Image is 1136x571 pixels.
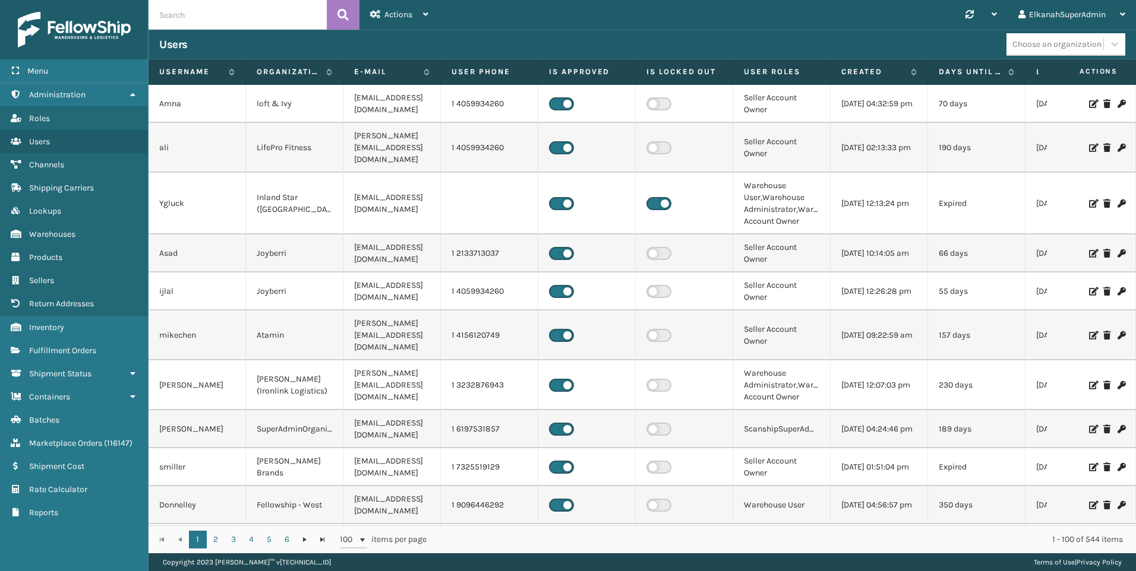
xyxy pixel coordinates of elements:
[1025,272,1123,310] td: [DATE] 07:03:58 pm
[29,415,59,425] span: Batches
[549,66,624,77] label: Is Approved
[831,448,928,486] td: [DATE] 01:51:04 pm
[1118,381,1125,389] i: Change Password
[1025,524,1123,562] td: [DATE] 07:03:58 pm
[246,310,343,360] td: Atamin
[928,123,1025,173] td: 190 days
[343,360,441,410] td: [PERSON_NAME][EMAIL_ADDRESS][DOMAIN_NAME]
[733,234,831,272] td: Seller Account Owner
[441,310,538,360] td: 1 4156120749
[29,90,86,100] span: Administration
[1118,463,1125,471] i: Change Password
[29,229,75,239] span: Warehouses
[149,234,246,272] td: Asad
[343,85,441,123] td: [EMAIL_ADDRESS][DOMAIN_NAME]
[343,448,441,486] td: [EMAIL_ADDRESS][DOMAIN_NAME]
[246,123,343,173] td: LifePro Fitness
[1042,62,1125,81] span: Actions
[1118,331,1125,340] i: Change Password
[246,524,343,562] td: Oaktiv
[733,360,831,410] td: Warehouse Administrator,Warehouse Account Owner
[354,66,418,77] label: E-mail
[29,299,94,309] span: Return Addresses
[928,272,1025,310] td: 55 days
[1103,501,1110,509] i: Delete
[300,535,310,544] span: Go to the next page
[29,137,50,147] span: Users
[246,410,343,448] td: SuperAdminOrganization
[1089,381,1096,389] i: Edit
[149,486,246,524] td: Donnelley
[29,113,50,123] span: Roles
[104,438,132,448] span: ( 116147 )
[1089,199,1096,208] i: Edit
[343,234,441,272] td: [EMAIL_ADDRESS][DOMAIN_NAME]
[441,234,538,272] td: 1 2133713037
[1089,144,1096,152] i: Edit
[733,448,831,486] td: Seller Account Owner
[928,410,1025,448] td: 189 days
[831,272,928,310] td: [DATE] 12:26:28 pm
[831,173,928,234] td: [DATE] 12:13:24 pm
[1103,249,1110,258] i: Delete
[260,531,278,548] a: 5
[29,507,58,518] span: Reports
[1089,463,1096,471] i: Edit
[831,360,928,410] td: [DATE] 12:07:03 pm
[246,448,343,486] td: [PERSON_NAME] Brands
[296,531,314,548] a: Go to the next page
[246,360,343,410] td: [PERSON_NAME] (Ironlink Logistics)
[29,438,102,448] span: Marketplace Orders
[343,123,441,173] td: [PERSON_NAME][EMAIL_ADDRESS][DOMAIN_NAME]
[1103,381,1110,389] i: Delete
[733,524,831,562] td: Seller Account Owner
[343,272,441,310] td: [EMAIL_ADDRESS][DOMAIN_NAME]
[441,272,538,310] td: 1 4059934260
[733,272,831,310] td: Seller Account Owner
[733,85,831,123] td: Seller Account Owner
[149,272,246,310] td: ijlal
[733,173,831,234] td: Warehouse User,Warehouse Administrator,Warehouse Account Owner
[246,272,343,310] td: Joyberri
[1012,38,1102,50] div: Choose an organization
[441,448,538,486] td: 1 7325519129
[29,484,87,494] span: Rate Calculator
[1025,310,1123,360] td: [DATE] 04:10:30 pm
[733,123,831,173] td: Seller Account Owner
[257,66,320,77] label: Organization
[29,183,94,193] span: Shipping Carriers
[928,524,1025,562] td: 94 days
[441,360,538,410] td: 1 3232876943
[1025,123,1123,173] td: [DATE] 02:04:24 pm
[384,9,412,20] span: Actions
[246,486,343,524] td: Fellowship - West
[1089,501,1096,509] i: Edit
[29,206,61,216] span: Lookups
[318,535,327,544] span: Go to the last page
[646,66,722,77] label: Is Locked Out
[149,524,246,562] td: [PERSON_NAME]
[29,461,84,471] span: Shipment Cost
[163,553,331,571] p: Copyright 2023 [PERSON_NAME]™ v [TECHNICAL_ID]
[441,486,538,524] td: 1 9096446292
[733,410,831,448] td: ScanshipSuperAdministrator
[1025,448,1123,486] td: [DATE] 01:21:44 pm
[733,310,831,360] td: Seller Account Owner
[1118,199,1125,208] i: Change Password
[159,66,223,77] label: Username
[1036,66,1100,77] label: Last Seen
[149,85,246,123] td: Amna
[149,310,246,360] td: mikechen
[928,486,1025,524] td: 350 days
[27,66,48,76] span: Menu
[149,360,246,410] td: [PERSON_NAME]
[149,123,246,173] td: ali
[1034,558,1075,566] a: Terms of Use
[1103,199,1110,208] i: Delete
[1025,486,1123,524] td: [DATE] 01:22:34 pm
[149,173,246,234] td: Ygluck
[831,85,928,123] td: [DATE] 04:32:59 pm
[831,310,928,360] td: [DATE] 09:22:59 am
[18,12,131,47] img: logo
[159,37,188,52] h3: Users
